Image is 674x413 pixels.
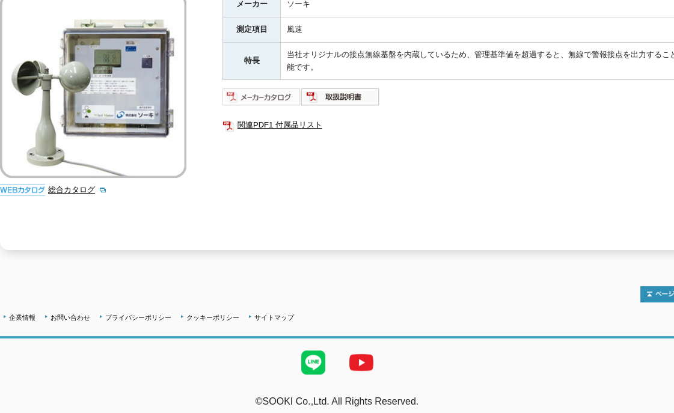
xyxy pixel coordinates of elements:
a: お問い合わせ [51,314,90,321]
th: 測定項目 [223,17,281,43]
img: LINE [289,338,337,387]
img: 取扱説明書 [301,87,380,106]
th: 特長 [223,42,281,80]
a: メーカーカタログ [222,96,301,105]
a: 取扱説明書 [301,96,380,105]
img: メーカーカタログ [222,87,301,106]
a: 企業情報 [9,314,35,321]
a: プライバシーポリシー [105,314,171,321]
a: サイトマップ [254,314,294,321]
img: YouTube [337,338,385,387]
a: 総合カタログ [48,185,107,194]
a: クッキーポリシー [186,314,239,321]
